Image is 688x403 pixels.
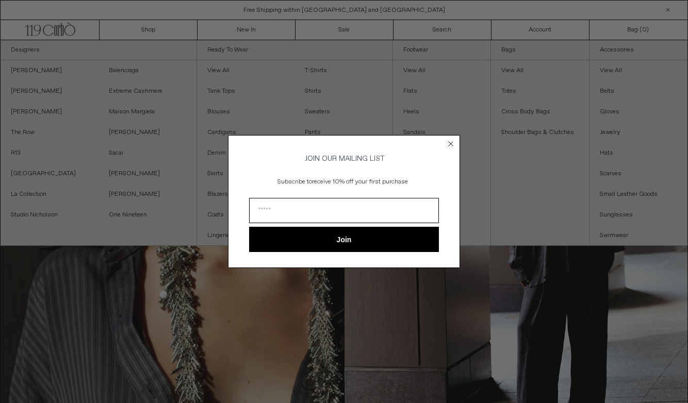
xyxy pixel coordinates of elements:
[303,154,385,163] span: JOIN OUR MAILING LIST
[446,139,456,149] button: Close dialog
[249,227,439,252] button: Join
[312,178,408,186] span: receive 10% off your first purchase
[277,178,312,186] span: Subscribe to
[249,198,439,223] input: Email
